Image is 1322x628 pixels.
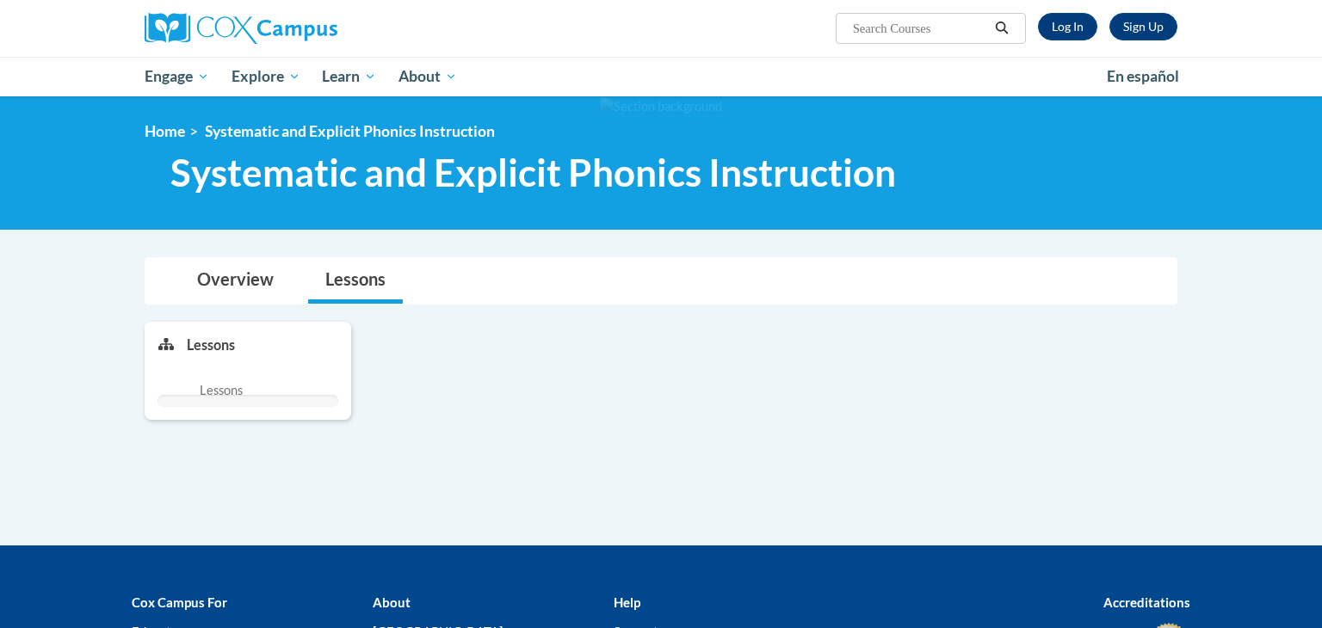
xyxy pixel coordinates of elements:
span: Systematic and Explicit Phonics Instruction [170,150,896,195]
b: Help [614,594,640,610]
a: Learn [311,57,387,96]
a: Overview [180,258,291,304]
a: Home [145,122,185,140]
span: About [398,66,457,87]
button: Search [989,18,1015,39]
a: Register [1109,13,1177,40]
b: Cox Campus For [132,594,227,610]
a: Explore [220,57,312,96]
span: Systematic and Explicit Phonics Instruction [205,122,495,140]
a: En español [1096,58,1190,95]
span: Explore [232,66,300,87]
a: Cox Campus [145,13,472,44]
div: Main menu [119,57,1203,96]
b: About [373,594,411,610]
a: About [387,57,468,96]
span: Learn [322,66,376,87]
b: Accreditations [1103,594,1190,610]
span: En español [1107,67,1179,85]
a: Log In [1038,13,1097,40]
span: Lessons [200,381,243,400]
p: Lessons [187,336,235,354]
input: Search Courses [851,18,989,39]
a: Engage [133,57,220,96]
img: Cox Campus [145,13,337,44]
span: Engage [145,66,209,87]
img: Section background [600,97,722,116]
a: Lessons [308,258,403,304]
